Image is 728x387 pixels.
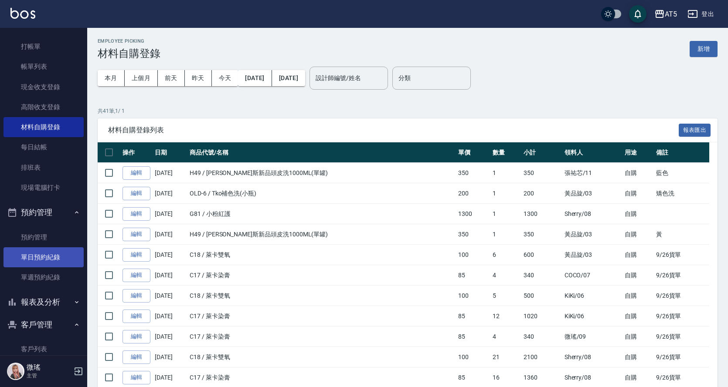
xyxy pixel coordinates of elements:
[562,245,623,265] td: 黃品旋 /03
[456,204,490,224] td: 1300
[7,363,24,380] img: Person
[456,265,490,286] td: 85
[187,204,456,224] td: G81 / 小粉紅護
[153,326,187,347] td: [DATE]
[623,204,653,224] td: 自購
[521,326,562,347] td: 340
[187,347,456,367] td: C18 / 萊卡雙氧
[187,142,456,163] th: 商品代號/名稱
[3,158,84,178] a: 排班表
[122,350,150,364] a: 編輯
[122,371,150,384] a: 編輯
[490,142,521,163] th: 數量
[490,265,521,286] td: 4
[3,77,84,97] a: 現金收支登錄
[654,347,709,367] td: 9/26貨單
[122,248,150,262] a: 編輯
[490,286,521,306] td: 5
[3,313,84,336] button: 客戶管理
[122,310,150,323] a: 編輯
[212,70,238,86] button: 今天
[120,142,153,163] th: 操作
[654,286,709,306] td: 9/26貨單
[562,326,623,347] td: 微瑤 /09
[562,306,623,326] td: KiKi /06
[10,8,35,19] img: Logo
[562,163,623,183] td: 張祐芯 /11
[562,265,623,286] td: COCO /07
[654,142,709,163] th: 備註
[623,347,653,367] td: 自購
[623,326,653,347] td: 自購
[122,166,150,180] a: 編輯
[3,291,84,313] button: 報表及分析
[272,70,305,86] button: [DATE]
[153,286,187,306] td: [DATE]
[490,245,521,265] td: 6
[153,204,187,224] td: [DATE]
[490,183,521,204] td: 1
[654,183,709,204] td: 矯色洗
[623,142,653,163] th: 用途
[690,44,718,53] a: 新增
[623,183,653,204] td: 自購
[3,227,84,247] a: 預約管理
[27,363,71,372] h5: 微瑤
[654,224,709,245] td: 黃
[654,306,709,326] td: 9/26貨單
[122,228,150,241] a: 編輯
[623,306,653,326] td: 自購
[562,347,623,367] td: Sherry /08
[3,247,84,267] a: 單日預約紀錄
[490,224,521,245] td: 1
[690,41,718,57] button: 新增
[456,224,490,245] td: 350
[3,201,84,224] button: 預約管理
[654,326,709,347] td: 9/26貨單
[521,224,562,245] td: 350
[521,306,562,326] td: 1020
[3,178,84,198] a: 現場電腦打卡
[238,70,272,86] button: [DATE]
[623,224,653,245] td: 自購
[27,372,71,380] p: 主管
[623,163,653,183] td: 自購
[490,204,521,224] td: 1
[562,183,623,204] td: 黃品旋 /03
[679,124,711,137] button: 報表匯出
[122,269,150,282] a: 編輯
[456,142,490,163] th: 單價
[456,245,490,265] td: 100
[521,286,562,306] td: 500
[521,183,562,204] td: 200
[521,142,562,163] th: 小計
[187,224,456,245] td: H49 / [PERSON_NAME]斯新品頭皮洗1000ML(單罐)
[187,326,456,347] td: C17 / 萊卡染膏
[187,183,456,204] td: OLD-6 / Tko補色洗(小瓶)
[187,163,456,183] td: H49 / [PERSON_NAME]斯新品頭皮洗1000ML(單罐)
[98,38,160,44] h2: Employee Picking
[521,347,562,367] td: 2100
[108,126,679,135] span: 材料自購登錄列表
[456,183,490,204] td: 200
[623,245,653,265] td: 自購
[490,306,521,326] td: 12
[651,5,680,23] button: AT5
[456,306,490,326] td: 85
[158,70,185,86] button: 前天
[521,245,562,265] td: 600
[153,265,187,286] td: [DATE]
[490,163,521,183] td: 1
[456,286,490,306] td: 100
[122,289,150,303] a: 編輯
[187,306,456,326] td: C17 / 萊卡染膏
[3,37,84,57] a: 打帳單
[153,347,187,367] td: [DATE]
[3,267,84,287] a: 單週預約紀錄
[3,57,84,77] a: 帳單列表
[125,70,158,86] button: 上個月
[122,330,150,343] a: 編輯
[153,306,187,326] td: [DATE]
[98,70,125,86] button: 本月
[490,347,521,367] td: 21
